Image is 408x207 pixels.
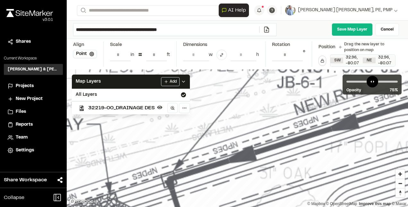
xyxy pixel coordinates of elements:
[131,51,134,59] div: in
[8,38,59,45] a: Shares
[392,202,406,206] a: Maxar
[303,49,305,61] div: °
[395,188,405,197] button: Reset bearing to north
[8,67,59,72] h3: [PERSON_NAME] & [PERSON_NAME] Inc.
[4,194,24,202] span: Collapse
[8,108,59,115] a: Files
[72,89,190,101] div: All Layers
[16,121,33,128] span: Reports
[339,41,395,53] div: Drag the new layer to position on map
[285,5,295,15] img: User
[307,202,325,206] a: Mapbox
[363,58,376,63] div: NE
[76,78,101,85] span: Map Layers
[69,198,97,205] a: Mapbox logo
[259,26,274,33] a: Add/Change File
[219,4,251,17] div: Open AI Assistant
[8,134,59,141] a: Team
[375,23,399,36] a: Cancel
[359,202,391,206] a: Map feedback
[88,104,155,112] span: 32219-00_DRAINAGE DES
[110,41,122,49] div: Scale
[8,121,59,128] a: Reports
[16,83,34,90] span: Projects
[4,176,47,184] span: Share Workspace
[376,55,395,66] div: 32.96 , -80.07
[395,179,405,188] button: Zoom out
[8,83,59,90] a: Projects
[285,5,398,15] button: [PERSON_NAME] [PERSON_NAME], PE, PMP
[219,4,249,17] button: Open AI Assistant
[16,108,26,115] span: Files
[390,87,398,93] span: 75 %
[6,9,53,17] img: rebrand.png
[16,147,34,154] span: Settings
[228,6,246,14] span: AI Help
[167,51,170,59] div: ft
[298,7,393,14] span: [PERSON_NAME] [PERSON_NAME], PE, PMP
[346,87,361,93] span: Opacity
[170,79,177,85] span: Add
[79,105,84,111] img: kmz_black_icon64.png
[395,179,405,188] span: Zoom out
[319,44,335,51] div: Position
[4,56,63,61] p: Current Workspace
[16,95,43,103] span: New Project
[77,5,89,16] button: Search
[319,56,326,66] button: Lock Map Layer Position
[8,147,59,154] a: Settings
[6,17,53,23] div: Oh geez...please don't...
[138,50,142,60] div: =
[156,104,164,111] button: Hide layer
[73,50,97,58] button: Point
[395,169,405,179] button: Zoom in
[332,23,373,36] a: Save Map Layer
[343,55,363,66] div: 32.96 , -80.07
[330,55,395,67] div: SW 32.95826566026341, -80.07403869621521 | NE 32.9606751813715, -80.0696006050411
[330,58,343,63] div: SW
[16,38,31,45] span: Shares
[183,41,259,49] div: Dimensions
[256,51,259,59] div: h
[8,95,59,103] a: New Project
[73,41,97,49] div: Align
[167,103,178,113] a: Zoom to layer
[161,77,180,86] button: Add
[16,134,28,141] span: Team
[326,202,357,206] a: OpenStreetMap
[272,41,305,49] div: Rotation
[209,51,213,59] div: w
